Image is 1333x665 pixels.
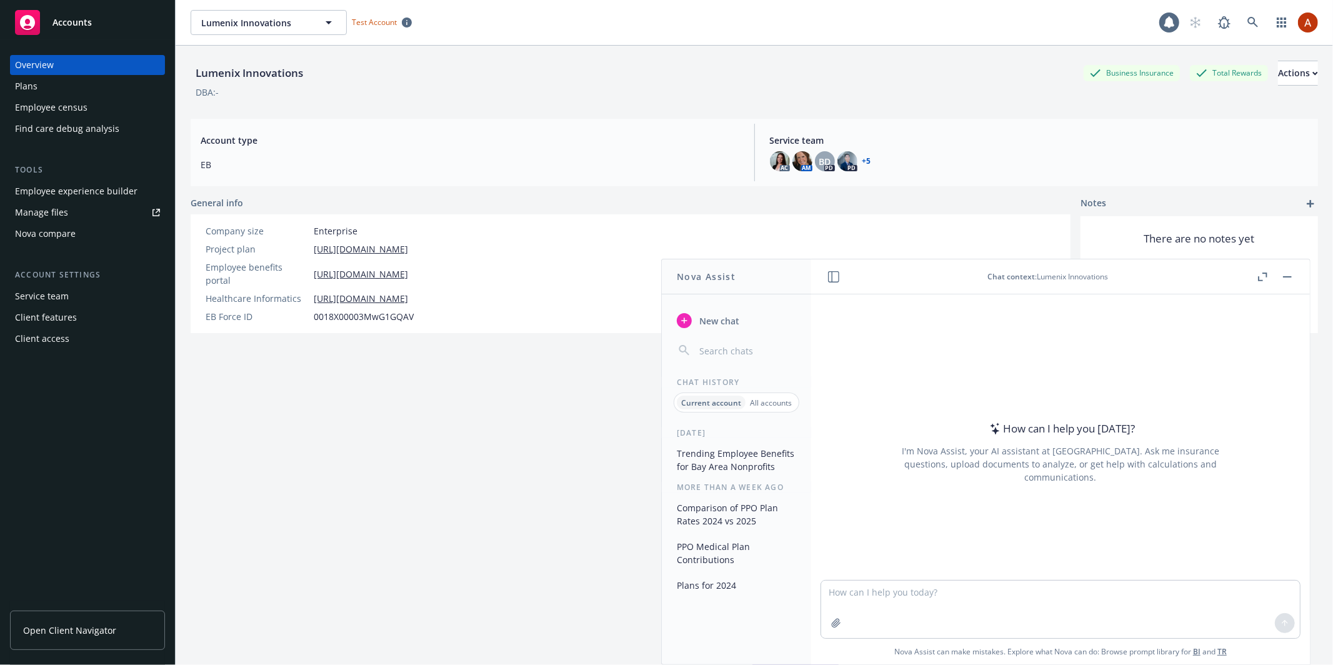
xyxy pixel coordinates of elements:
[1183,10,1208,35] a: Start snowing
[1303,196,1318,211] a: add
[1217,646,1227,657] a: TR
[15,76,37,96] div: Plans
[314,292,408,305] a: [URL][DOMAIN_NAME]
[206,224,309,237] div: Company size
[15,202,68,222] div: Manage files
[352,17,397,27] span: Test Account
[15,181,137,201] div: Employee experience builder
[672,443,801,477] button: Trending Employee Benefits for Bay Area Nonprofits
[750,397,792,408] p: All accounts
[672,575,801,596] button: Plans for 2024
[672,497,801,531] button: Comparison of PPO Plan Rates 2024 vs 2025
[23,624,116,637] span: Open Client Navigator
[662,377,811,387] div: Chat History
[10,202,165,222] a: Manage files
[885,444,1236,484] div: I'm Nova Assist, your AI assistant at [GEOGRAPHIC_DATA]. Ask me insurance questions, upload docum...
[10,224,165,244] a: Nova compare
[314,310,414,323] span: 0018X00003MwG1GQAV
[52,17,92,27] span: Accounts
[10,76,165,96] a: Plans
[201,134,739,147] span: Account type
[681,397,741,408] p: Current account
[862,157,871,165] a: +5
[816,639,1305,664] span: Nova Assist can make mistakes. Explore what Nova can do: Browse prompt library for and
[191,65,308,81] div: Lumenix Innovations
[10,97,165,117] a: Employee census
[1193,646,1201,657] a: BI
[191,196,243,209] span: General info
[206,261,309,287] div: Employee benefits portal
[10,119,165,139] a: Find care debug analysis
[677,270,736,283] h1: Nova Assist
[841,271,1255,282] div: : Lumenix Innovations
[697,314,739,327] span: New chat
[15,119,119,139] div: Find care debug analysis
[206,310,309,323] div: EB Force ID
[988,271,1036,282] span: Chat context
[201,16,309,29] span: Lumenix Innovations
[662,482,811,492] div: More than a week ago
[10,5,165,40] a: Accounts
[1278,61,1318,86] button: Actions
[196,86,219,99] div: DBA: -
[314,224,357,237] span: Enterprise
[819,155,831,168] span: BD
[10,269,165,281] div: Account settings
[15,307,77,327] div: Client features
[191,10,347,35] button: Lumenix Innovations
[314,267,408,281] a: [URL][DOMAIN_NAME]
[672,309,801,332] button: New chat
[314,242,408,256] a: [URL][DOMAIN_NAME]
[792,151,812,171] img: photo
[10,164,165,176] div: Tools
[697,342,796,359] input: Search chats
[770,134,1309,147] span: Service team
[15,55,54,75] div: Overview
[10,181,165,201] a: Employee experience builder
[206,242,309,256] div: Project plan
[10,329,165,349] a: Client access
[672,536,801,570] button: PPO Medical Plan Contributions
[15,329,69,349] div: Client access
[1241,10,1266,35] a: Search
[1269,10,1294,35] a: Switch app
[10,55,165,75] a: Overview
[837,151,857,171] img: photo
[1190,65,1268,81] div: Total Rewards
[15,97,87,117] div: Employee census
[1298,12,1318,32] img: photo
[1212,10,1237,35] a: Report a Bug
[1084,65,1180,81] div: Business Insurance
[986,421,1136,437] div: How can I help you [DATE]?
[347,16,417,29] span: Test Account
[10,286,165,306] a: Service team
[1278,61,1318,85] div: Actions
[15,286,69,306] div: Service team
[1144,231,1255,246] span: There are no notes yet
[206,292,309,305] div: Healthcare Informatics
[662,427,811,438] div: [DATE]
[15,224,76,244] div: Nova compare
[770,151,790,171] img: photo
[201,158,739,171] span: EB
[1081,196,1106,211] span: Notes
[10,307,165,327] a: Client features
